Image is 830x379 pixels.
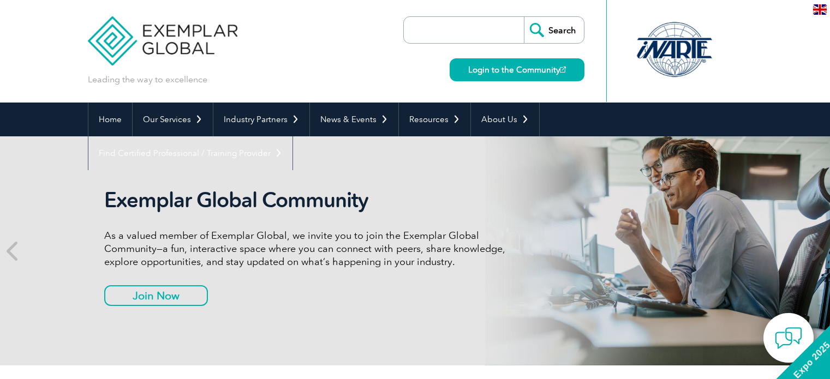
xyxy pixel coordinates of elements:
a: Home [88,103,132,136]
a: Login to the Community [450,58,584,81]
a: Our Services [133,103,213,136]
a: News & Events [310,103,398,136]
img: open_square.png [560,67,566,73]
img: en [813,4,827,15]
p: As a valued member of Exemplar Global, we invite you to join the Exemplar Global Community—a fun,... [104,229,513,268]
a: Industry Partners [213,103,309,136]
p: Leading the way to excellence [88,74,207,86]
a: About Us [471,103,539,136]
a: Find Certified Professional / Training Provider [88,136,292,170]
input: Search [524,17,584,43]
h2: Exemplar Global Community [104,188,513,213]
a: Join Now [104,285,208,306]
a: Resources [399,103,470,136]
img: contact-chat.png [775,324,802,352]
